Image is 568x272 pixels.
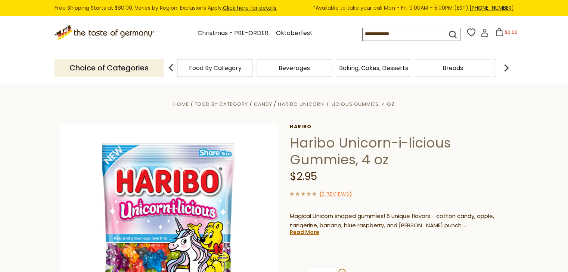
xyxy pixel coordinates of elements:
a: Beverages [279,65,310,71]
img: previous arrow [164,60,179,75]
a: Baking, Cakes, Desserts [339,65,408,71]
span: $2.95 [290,169,317,184]
a: Breads [443,65,463,71]
a: Haribo Unicorn-i-licious Gummies, 4 oz [278,101,395,108]
a: Read More [290,228,319,236]
a: Oktoberfest [276,28,313,38]
a: Home [173,101,189,108]
a: Haribo [290,124,508,130]
span: *Available to take your call Mon - Fri, 9:00AM - 5:00PM (EST). [313,4,514,12]
a: Food By Category [189,65,242,71]
img: next arrow [499,60,514,75]
a: Food By Category [195,101,248,108]
span: ( ) [319,190,352,197]
h1: Haribo Unicorn-i-licious Gummies, 4 oz [290,135,508,168]
span: $0.00 [505,29,518,35]
p: Choice of Categories [55,59,164,77]
a: [PHONE_NUMBER] [469,4,514,12]
a: Click here for details. [223,4,277,12]
p: Magical Unicorn shaped gummies! 6 unique flavors - cotton candy, apple, tangerine, banana, blue r... [290,212,508,230]
a: 0 Reviews [322,190,350,198]
a: Candy [254,101,272,108]
a: Christmas - PRE-ORDER [198,28,269,38]
button: $0.00 [490,28,522,39]
div: Free Shipping Starts at $80.00. Varies by Region. Exclusions Apply. [55,4,514,12]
